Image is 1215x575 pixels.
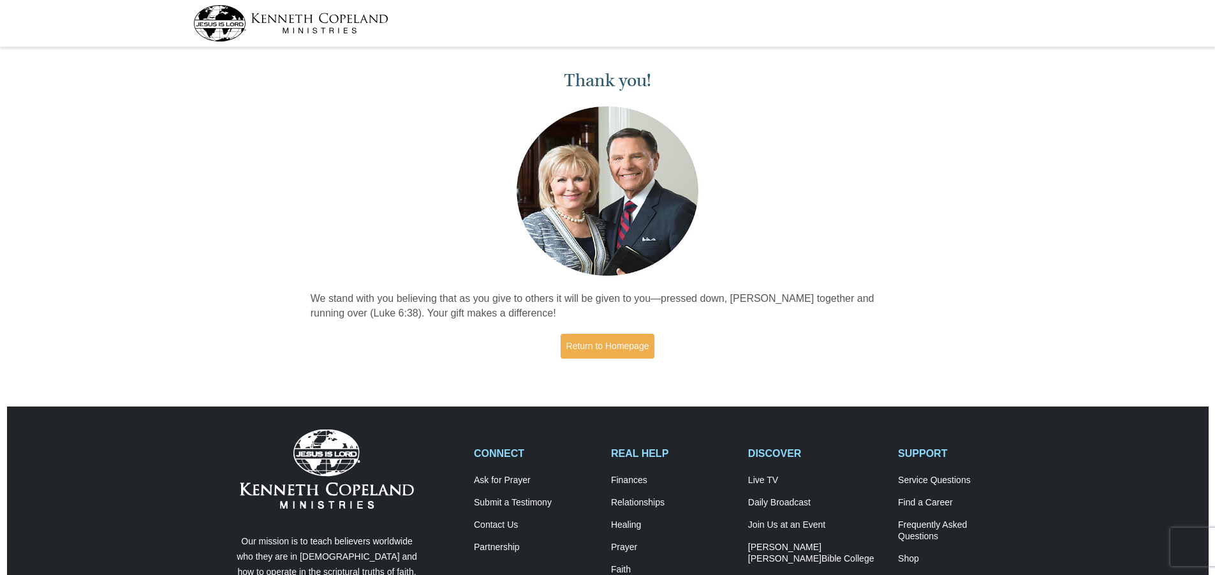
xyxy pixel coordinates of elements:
a: Frequently AskedQuestions [898,519,1022,542]
a: Shop [898,553,1022,565]
h1: Thank you! [311,70,905,91]
a: Find a Career [898,497,1022,509]
a: Live TV [748,475,885,486]
h2: DISCOVER [748,447,885,459]
a: Daily Broadcast [748,497,885,509]
span: Bible College [821,553,874,564]
a: [PERSON_NAME] [PERSON_NAME]Bible College [748,542,885,565]
img: kcm-header-logo.svg [193,5,388,41]
h2: CONNECT [474,447,598,459]
img: Kenneth and Gloria [513,103,702,279]
h2: REAL HELP [611,447,735,459]
a: Relationships [611,497,735,509]
a: Submit a Testimony [474,497,598,509]
a: Contact Us [474,519,598,531]
a: Partnership [474,542,598,553]
a: Healing [611,519,735,531]
p: We stand with you believing that as you give to others it will be given to you—pressed down, [PER... [311,292,905,321]
a: Finances [611,475,735,486]
a: Prayer [611,542,735,553]
h2: SUPPORT [898,447,1022,459]
img: Kenneth Copeland Ministries [240,429,414,509]
a: Service Questions [898,475,1022,486]
a: Ask for Prayer [474,475,598,486]
a: Return to Homepage [561,334,655,359]
a: Join Us at an Event [748,519,885,531]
